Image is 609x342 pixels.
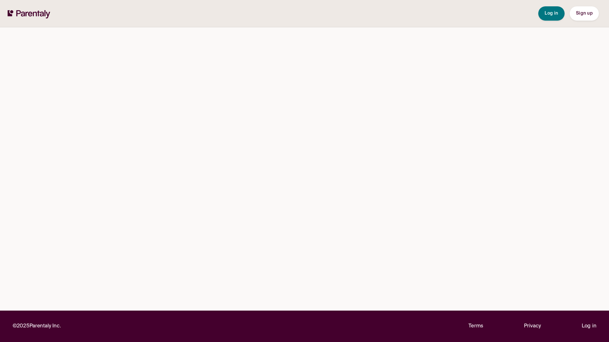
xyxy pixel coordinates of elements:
span: Log in [545,11,558,16]
a: Terms [468,322,483,331]
button: Log in [538,6,565,21]
p: © 2025 Parentaly Inc. [13,322,61,331]
span: Sign up [576,11,593,16]
a: Privacy [524,322,541,331]
a: Log in [582,322,596,331]
button: Sign up [570,6,599,21]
